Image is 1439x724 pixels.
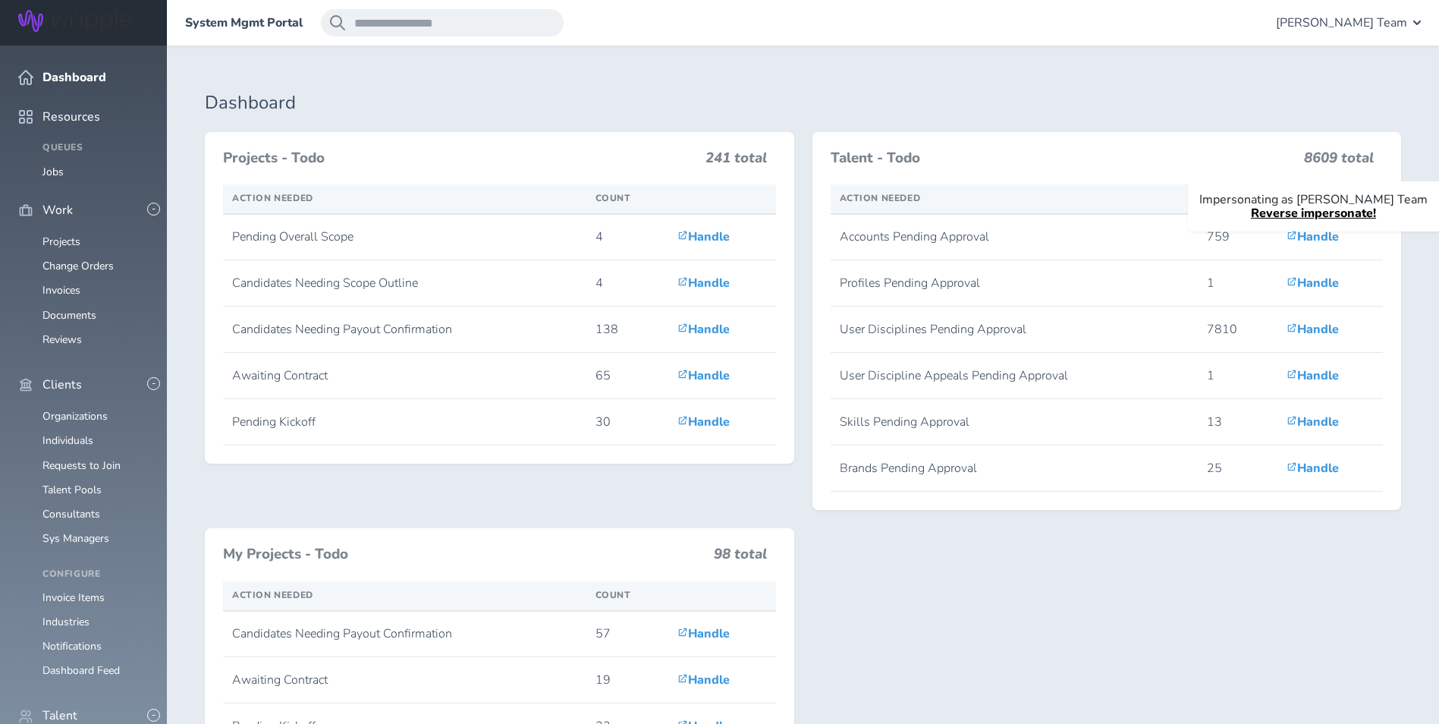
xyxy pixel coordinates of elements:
[1198,260,1278,307] td: 1
[42,458,121,473] a: Requests to Join
[42,569,149,580] h4: Configure
[1287,275,1339,291] a: Handle
[42,283,80,297] a: Invoices
[677,414,730,430] a: Handle
[595,589,631,601] span: Count
[831,214,1198,260] td: Accounts Pending Approval
[42,663,120,678] a: Dashboard Feed
[42,235,80,249] a: Projects
[223,353,586,399] td: Awaiting Contract
[705,150,767,173] h3: 241 total
[831,150,1296,167] h3: Talent - Todo
[586,611,668,657] td: 57
[831,307,1198,353] td: User Disciplines Pending Approval
[147,709,160,722] button: -
[1287,367,1339,384] a: Handle
[1198,399,1278,445] td: 13
[1304,150,1374,173] h3: 8609 total
[223,260,586,307] td: Candidates Needing Scope Outline
[1287,228,1339,245] a: Handle
[147,377,160,390] button: -
[831,445,1198,492] td: Brands Pending Approval
[586,657,668,704] td: 19
[1198,307,1278,353] td: 7810
[42,709,77,722] span: Talent
[42,531,109,546] a: Sys Managers
[586,307,668,353] td: 138
[1198,445,1278,492] td: 25
[42,409,108,423] a: Organizations
[714,546,767,569] h3: 98 total
[831,353,1198,399] td: User Discipline Appeals Pending Approval
[1276,16,1407,30] span: [PERSON_NAME] Team
[42,71,106,84] span: Dashboard
[677,275,730,291] a: Handle
[42,332,82,347] a: Reviews
[586,399,668,445] td: 30
[42,165,64,179] a: Jobs
[42,590,105,605] a: Invoice Items
[42,308,96,323] a: Documents
[1287,414,1339,430] a: Handle
[1198,353,1278,399] td: 1
[147,203,160,216] button: -
[185,16,303,30] a: System Mgmt Portal
[586,353,668,399] td: 65
[42,259,114,273] a: Change Orders
[1251,205,1376,222] a: Reverse impersonate!
[42,483,102,497] a: Talent Pools
[223,657,586,704] td: Awaiting Contract
[677,672,730,688] a: Handle
[223,611,586,657] td: Candidates Needing Payout Confirmation
[42,639,102,653] a: Notifications
[1287,321,1339,338] a: Handle
[223,546,705,563] h3: My Projects - Todo
[586,214,668,260] td: 4
[42,143,149,153] h4: Queues
[586,260,668,307] td: 4
[1287,460,1339,477] a: Handle
[223,399,586,445] td: Pending Kickoff
[223,150,696,167] h3: Projects - Todo
[1276,9,1421,36] button: [PERSON_NAME] Team
[42,615,90,629] a: Industries
[595,192,631,204] span: Count
[677,367,730,384] a: Handle
[831,260,1198,307] td: Profiles Pending Approval
[677,228,730,245] a: Handle
[42,203,73,217] span: Work
[223,307,586,353] td: Candidates Needing Payout Confirmation
[1198,214,1278,260] td: 759
[42,110,100,124] span: Resources
[223,214,586,260] td: Pending Overall Scope
[677,321,730,338] a: Handle
[42,507,100,521] a: Consultants
[205,93,1401,114] h1: Dashboard
[677,625,730,642] a: Handle
[232,192,313,204] span: Action Needed
[42,433,93,448] a: Individuals
[232,589,313,601] span: Action Needed
[18,10,132,32] img: Wripple
[831,399,1198,445] td: Skills Pending Approval
[42,378,82,392] span: Clients
[840,192,921,204] span: Action Needed
[1199,193,1428,206] p: Impersonating as [PERSON_NAME] Team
